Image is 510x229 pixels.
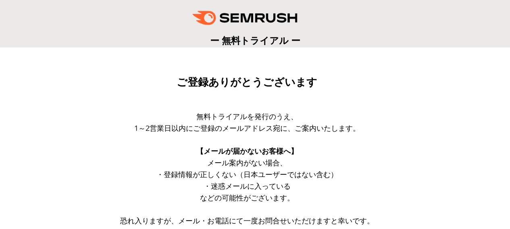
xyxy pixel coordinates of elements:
[204,181,291,191] span: ・迷惑メールに入っている
[156,169,338,179] span: ・登録情報が正しくない（日本ユーザーではない含む）
[196,146,298,156] span: 【メールが届かないお客様へ】
[207,158,287,167] span: メール案内がない場合、
[210,34,300,47] span: ー 無料トライアル ー
[196,111,298,121] span: 無料トライアルを発行のうえ、
[120,216,374,225] span: 恐れ入りますが、メール・お電話にて一度お問合せいただけますと幸いです。
[200,193,294,202] span: などの可能性がございます。
[177,76,317,88] span: ご登録ありがとうございます
[134,123,360,133] span: 1～2営業日以内にご登録のメールアドレス宛に、ご案内いたします。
